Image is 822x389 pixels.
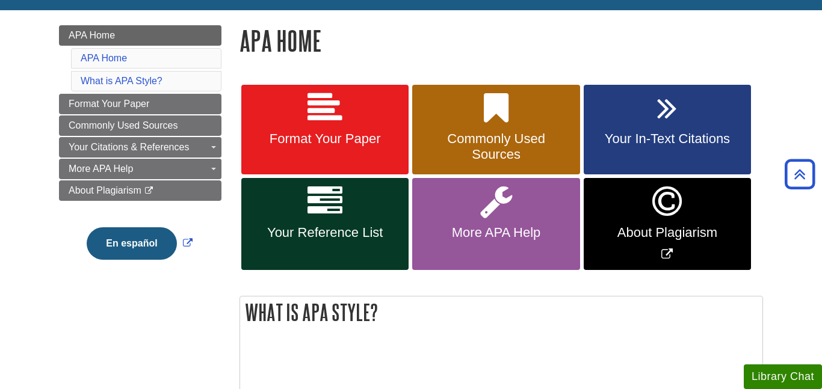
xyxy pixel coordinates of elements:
[69,99,149,109] span: Format Your Paper
[240,296,762,328] h2: What is APA Style?
[412,85,579,175] a: Commonly Used Sources
[241,85,409,175] a: Format Your Paper
[69,30,115,40] span: APA Home
[81,76,162,86] a: What is APA Style?
[59,25,221,46] a: APA Home
[421,225,570,240] span: More APA Help
[59,137,221,158] a: Your Citations & References
[59,115,221,136] a: Commonly Used Sources
[59,25,221,280] div: Guide Page Menu
[69,185,141,195] span: About Plagiarism
[84,238,195,248] a: Link opens in new window
[593,225,742,240] span: About Plagiarism
[69,164,133,174] span: More APA Help
[144,187,154,195] i: This link opens in a new window
[69,120,178,130] span: Commonly Used Sources
[59,180,221,201] a: About Plagiarism
[584,85,751,175] a: Your In-Text Citations
[239,25,763,56] h1: APA Home
[412,178,579,270] a: More APA Help
[593,131,742,147] span: Your In-Text Citations
[584,178,751,270] a: Link opens in new window
[744,364,822,389] button: Library Chat
[241,178,409,270] a: Your Reference List
[250,131,400,147] span: Format Your Paper
[81,53,127,63] a: APA Home
[421,131,570,162] span: Commonly Used Sources
[87,227,176,260] button: En español
[59,159,221,179] a: More APA Help
[59,94,221,114] a: Format Your Paper
[780,166,819,182] a: Back to Top
[69,142,189,152] span: Your Citations & References
[250,225,400,240] span: Your Reference List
